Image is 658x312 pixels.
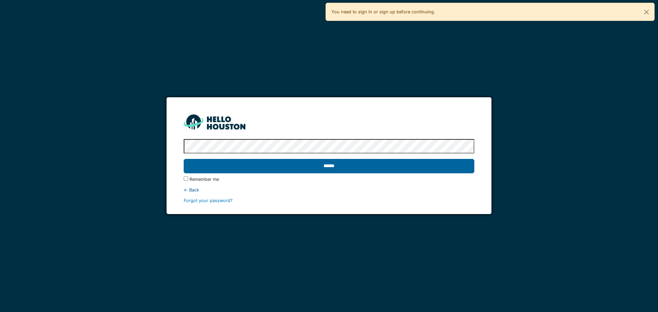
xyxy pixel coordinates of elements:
button: Close [639,3,654,21]
a: Forgot your password? [184,198,233,203]
label: Remember me [190,176,219,183]
img: HH_line-BYnF2_Hg.png [184,114,245,129]
div: ← Back [184,187,474,193]
div: You need to sign in or sign up before continuing. [326,3,655,21]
